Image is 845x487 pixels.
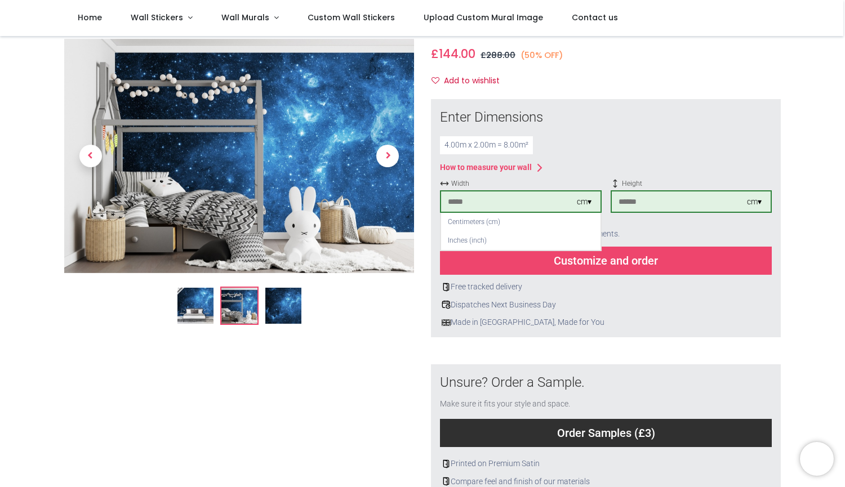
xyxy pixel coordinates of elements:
[376,145,399,167] span: Next
[308,12,395,23] span: Custom Wall Stickers
[440,317,772,328] div: Made in [GEOGRAPHIC_DATA], Made for You
[78,12,102,23] span: Home
[440,162,532,173] div: How to measure your wall
[611,179,772,189] span: Height
[64,74,117,238] a: Previous
[440,282,772,293] div: Free tracked delivery
[424,12,543,23] span: Upload Custom Mural Image
[442,318,451,327] img: uk
[800,442,834,476] iframe: Brevo live chat
[431,46,475,62] span: £
[440,458,772,470] div: Printed on Premium Satin
[747,196,762,208] div: cm ▾
[362,74,414,238] a: Next
[431,72,509,91] button: Add to wishlistAdd to wishlist
[440,136,533,154] div: 4.00 m x 2.00 m = 8.00 m²
[441,213,601,231] div: Centimeters (cm)
[79,145,102,167] span: Previous
[440,300,772,311] div: Dispatches Next Business Day
[221,12,269,23] span: Wall Murals
[432,77,439,84] i: Add to wishlist
[441,231,601,250] div: Inches (inch)
[486,50,515,61] span: 288.00
[440,222,772,247] div: Add 5-10cm of extra margin to your measurements.
[440,179,602,189] span: Width
[177,288,214,324] img: Blue Galaxy Space NASA Wall Mural Wallpaper
[221,288,257,324] img: WS-47592-02
[481,50,515,61] span: £
[439,46,475,62] span: 144.00
[64,39,414,273] img: WS-47592-02
[440,373,772,392] div: Unsure? Order a Sample.
[440,247,772,275] div: Customize and order
[265,288,301,324] img: WS-47592-03
[440,399,772,410] div: Make sure it fits your style and space.
[572,12,618,23] span: Contact us
[131,12,183,23] span: Wall Stickers
[440,419,772,447] div: Order Samples (£3)
[577,196,591,208] div: cm ▾
[440,108,772,127] div: Enter Dimensions
[521,50,563,61] small: (50% OFF)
